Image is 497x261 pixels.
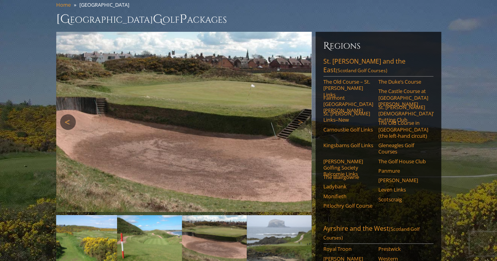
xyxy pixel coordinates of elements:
[378,177,428,183] a: [PERSON_NAME]
[323,95,373,114] a: Fairmont [GEOGRAPHIC_DATA][PERSON_NAME]
[56,1,71,8] a: Home
[378,88,428,107] a: The Castle Course at [GEOGRAPHIC_DATA][PERSON_NAME]
[79,1,132,8] li: [GEOGRAPHIC_DATA]
[56,11,441,27] h1: [GEOGRAPHIC_DATA] olf ackages
[378,186,428,193] a: Leven Links
[323,193,373,199] a: Monifieth
[323,126,373,133] a: Carnoustie Golf Links
[323,246,373,252] a: Royal Troon
[378,78,428,85] a: The Duke’s Course
[378,104,428,123] a: St. [PERSON_NAME] [DEMOGRAPHIC_DATA]’ Putting Club
[323,203,373,209] a: Pitlochry Golf Course
[323,40,433,52] h6: Regions
[336,67,387,74] span: (Scotland Golf Courses)
[378,246,428,252] a: Prestwick
[323,110,373,123] a: St. [PERSON_NAME] Links–New
[378,120,428,139] a: The Old Course in [GEOGRAPHIC_DATA] (the left-hand circuit)
[323,158,373,177] a: [PERSON_NAME] Golfing Society Balcomie Links
[323,142,373,148] a: Kingsbarns Golf Links
[180,11,187,27] span: P
[378,142,428,155] a: Gleneagles Golf Courses
[292,114,308,130] a: Next
[323,78,373,98] a: The Old Course – St. [PERSON_NAME] Links
[323,174,373,180] a: The Blairgowrie
[60,114,76,130] a: Previous
[378,168,428,174] a: Panmure
[323,183,373,190] a: Ladybank
[323,226,420,241] span: (Scotland Golf Courses)
[378,196,428,203] a: Scotscraig
[153,11,163,27] span: G
[378,158,428,164] a: The Golf House Club
[323,224,433,244] a: Ayrshire and the West(Scotland Golf Courses)
[323,57,433,77] a: St. [PERSON_NAME] and the East(Scotland Golf Courses)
